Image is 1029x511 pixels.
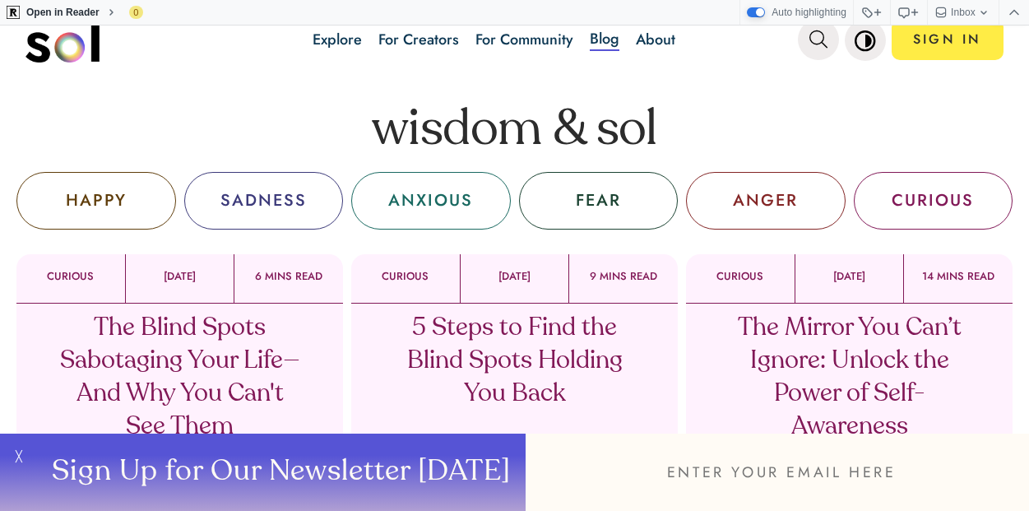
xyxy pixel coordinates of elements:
[234,271,343,282] p: 6 MINS READ
[58,312,301,444] p: The Blind Spots Sabotaging Your Life—And Why You Can't See Them
[33,434,526,511] button: Sign Up for Our Newsletter [DATE]
[25,16,100,63] img: logo
[569,271,678,282] p: 9 MINS READ
[576,188,621,213] div: FEAR
[25,11,1003,68] nav: main navigation
[126,271,234,282] p: [DATE]
[892,19,1004,60] a: SIGN IN
[388,188,473,213] div: ANXIOUS
[378,29,459,50] a: For Creators
[686,271,795,282] p: CURIOUS
[313,29,362,50] a: Explore
[66,188,127,213] div: HAPPY
[461,271,568,282] p: [DATE]
[526,434,1029,511] input: ENTER YOUR EMAIL HERE
[904,271,1013,282] p: 14 MINS READ
[475,29,573,50] a: For Community
[393,312,636,411] p: 5 Steps to Find the Blind Spots Holding You Back
[733,188,798,213] div: ANGER
[351,271,460,282] p: CURIOUS
[220,188,307,213] div: SADNESS
[728,312,971,444] p: The Mirror You Can’t Ignore: Unlock the Power of Self-Awareness
[636,29,675,50] a: About
[795,271,903,282] p: [DATE]
[892,188,974,213] div: CURIOUS
[16,271,125,282] p: CURIOUS
[590,28,619,51] a: Blog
